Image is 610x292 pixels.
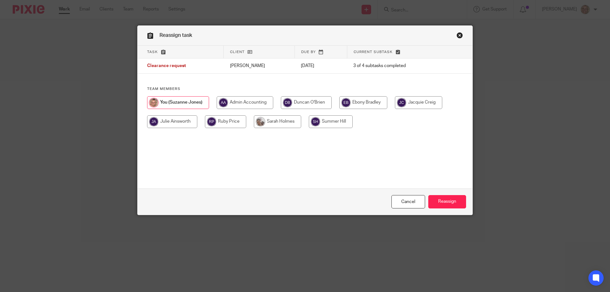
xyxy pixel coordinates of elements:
span: Task [147,50,158,54]
p: [PERSON_NAME] [230,63,288,69]
a: Close this dialog window [391,195,425,209]
span: Due by [301,50,316,54]
span: Current subtask [354,50,393,54]
h4: Team members [147,86,463,92]
input: Reassign [428,195,466,209]
a: Close this dialog window [457,32,463,41]
td: 3 of 4 subtasks completed [347,58,444,74]
p: [DATE] [301,63,341,69]
span: Client [230,50,245,54]
span: Reassign task [159,33,192,38]
span: Clearance request [147,64,186,68]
